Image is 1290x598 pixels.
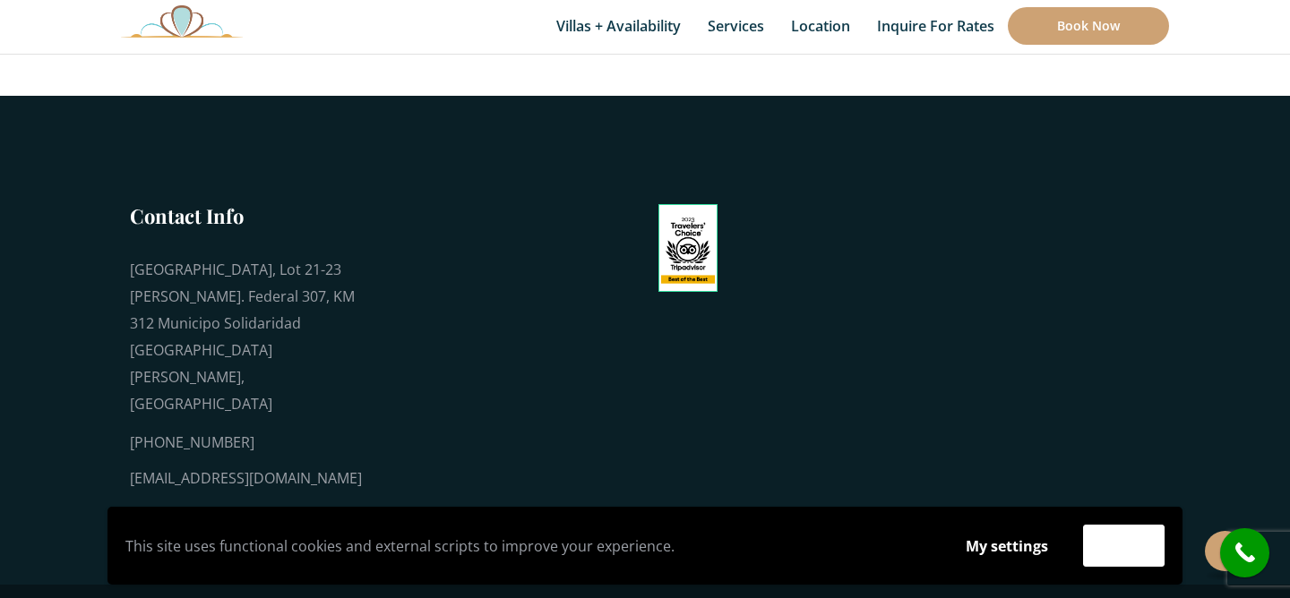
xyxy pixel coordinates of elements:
[125,533,931,560] p: This site uses functional cookies and external scripts to improve your experience.
[949,525,1065,567] button: My settings
[130,429,363,456] div: [PHONE_NUMBER]
[121,4,243,38] img: Awesome Logo
[1008,7,1169,45] a: Book Now
[130,465,363,491] div: [EMAIL_ADDRESS][DOMAIN_NAME]
[658,204,718,292] img: Tripadvisor
[1083,525,1165,567] button: Accept
[1220,528,1269,577] a: call
[130,202,363,229] h3: Contact Info
[130,256,363,417] div: [GEOGRAPHIC_DATA], Lot 21-23 [PERSON_NAME]. Federal 307, KM 312 Municipo Solidaridad [GEOGRAPHIC_...
[1225,533,1265,573] i: call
